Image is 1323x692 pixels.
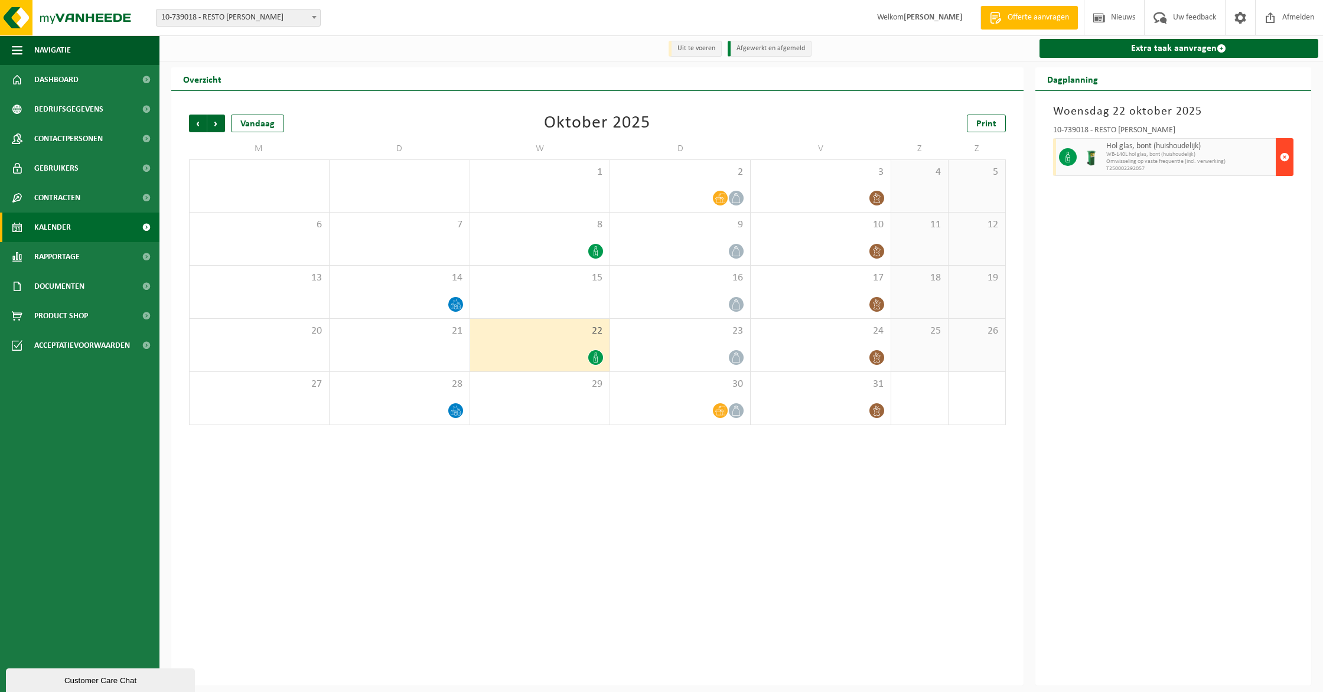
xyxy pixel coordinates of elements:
[1106,158,1273,165] span: Omwisseling op vaste frequentie (incl. verwerking)
[189,138,330,159] td: M
[980,6,1078,30] a: Offerte aanvragen
[1039,39,1319,58] a: Extra taak aanvragen
[954,166,999,179] span: 5
[616,218,744,231] span: 9
[34,124,103,154] span: Contactpersonen
[757,272,885,285] span: 17
[34,242,80,272] span: Rapportage
[6,666,197,692] iframe: chat widget
[897,325,942,338] span: 25
[207,115,225,132] span: Volgende
[195,218,323,231] span: 6
[1053,126,1294,138] div: 10-739018 - RESTO [PERSON_NAME]
[34,94,103,124] span: Bedrijfsgegevens
[1035,67,1110,90] h2: Dagplanning
[34,301,88,331] span: Product Shop
[476,272,604,285] span: 15
[335,378,464,391] span: 28
[335,218,464,231] span: 7
[476,218,604,231] span: 8
[897,166,942,179] span: 4
[728,41,812,57] li: Afgewerkt en afgemeld
[34,183,80,213] span: Contracten
[476,378,604,391] span: 29
[976,119,996,129] span: Print
[189,115,207,132] span: Vorige
[891,138,949,159] td: Z
[967,115,1006,132] a: Print
[157,9,320,26] span: 10-739018 - RESTO BERTRAND - NUKERKE
[897,218,942,231] span: 11
[335,325,464,338] span: 21
[954,325,999,338] span: 26
[34,213,71,242] span: Kalender
[757,378,885,391] span: 31
[34,35,71,65] span: Navigatie
[195,272,323,285] span: 13
[757,325,885,338] span: 24
[231,115,284,132] div: Vandaag
[195,325,323,338] span: 20
[476,325,604,338] span: 22
[1106,165,1273,172] span: T250002292057
[34,272,84,301] span: Documenten
[1106,142,1273,151] span: Hol glas, bont (huishoudelijk)
[949,138,1006,159] td: Z
[616,166,744,179] span: 2
[897,272,942,285] span: 18
[751,138,891,159] td: V
[195,378,323,391] span: 27
[1053,103,1294,120] h3: Woensdag 22 oktober 2025
[757,166,885,179] span: 3
[757,218,885,231] span: 10
[1106,151,1273,158] span: WB-140L hol glas, bont (huishoudelijk)
[610,138,751,159] td: D
[156,9,321,27] span: 10-739018 - RESTO BERTRAND - NUKERKE
[34,65,79,94] span: Dashboard
[171,67,233,90] h2: Overzicht
[616,272,744,285] span: 16
[954,218,999,231] span: 12
[1005,12,1072,24] span: Offerte aanvragen
[470,138,611,159] td: W
[954,272,999,285] span: 19
[904,13,963,22] strong: [PERSON_NAME]
[616,325,744,338] span: 23
[616,378,744,391] span: 30
[34,154,79,183] span: Gebruikers
[330,138,470,159] td: D
[544,115,650,132] div: Oktober 2025
[34,331,130,360] span: Acceptatievoorwaarden
[476,166,604,179] span: 1
[1083,148,1100,166] img: WB-0140-HPE-GN-01
[335,272,464,285] span: 14
[669,41,722,57] li: Uit te voeren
